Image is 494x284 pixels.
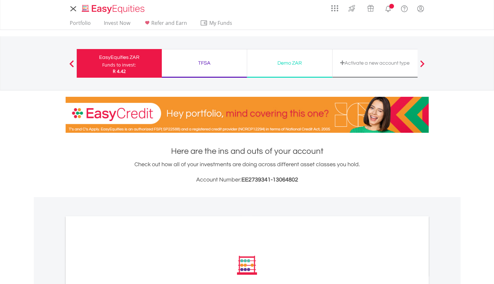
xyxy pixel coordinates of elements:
[241,177,298,183] span: EE2739341-13064802
[79,2,147,14] a: Home page
[101,20,133,30] a: Invest Now
[141,20,190,30] a: Refer and Earn
[66,175,429,184] h3: Account Number:
[412,2,429,16] a: My Profile
[66,160,429,184] div: Check out how all of your investments are doing across different asset classes you hold.
[396,2,412,14] a: FAQ's and Support
[327,2,342,12] a: AppsGrid
[102,62,136,68] div: Funds to invest:
[66,97,429,133] img: EasyCredit Promotion Banner
[336,59,414,67] div: Activate a new account type
[166,59,243,67] div: TFSA
[347,3,357,13] img: thrive-v2.svg
[365,3,376,13] img: vouchers-v2.svg
[251,59,328,67] div: Demo ZAR
[81,4,147,14] img: EasyEquities_Logo.png
[361,2,380,13] a: Vouchers
[151,19,187,26] span: Refer and Earn
[380,2,396,14] a: Notifications
[200,19,242,27] span: My Funds
[331,5,338,12] img: grid-menu-icon.svg
[66,146,429,157] h1: Here are the ins and outs of your account
[113,68,126,74] span: R 4.42
[67,20,93,30] a: Portfolio
[81,53,158,62] div: EasyEquities ZAR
